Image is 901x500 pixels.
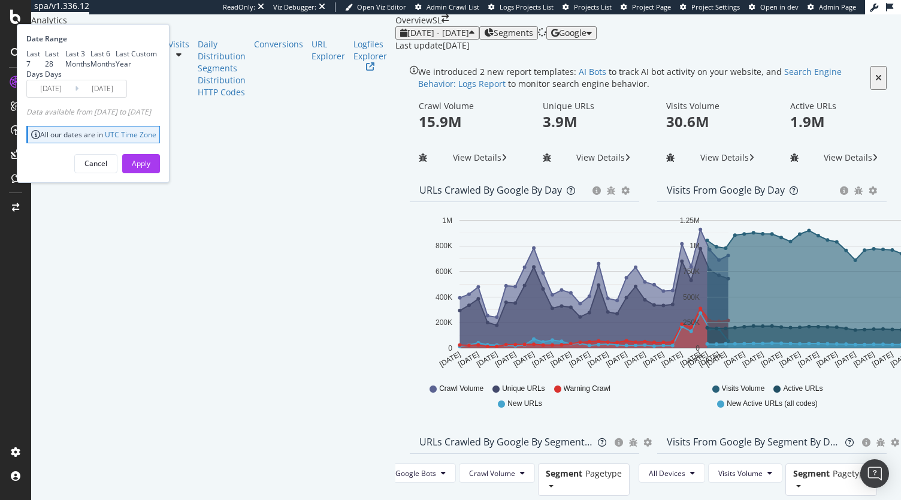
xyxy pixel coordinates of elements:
[438,350,462,369] text: [DATE]
[741,350,765,369] text: [DATE]
[198,62,246,86] a: Segments Distribution
[790,153,799,162] div: bug
[564,384,610,394] span: Warning Crawl
[419,112,507,132] p: 15.9M
[607,186,615,195] div: bug
[453,152,501,163] span: View Details
[667,436,840,448] div: Visits from Google By Segment By Day
[31,129,156,140] div: All our dates are in
[778,350,802,369] text: [DATE]
[273,2,316,12] div: Viz Debugger:
[122,154,160,173] button: Apply
[604,350,628,369] text: [DATE]
[546,468,582,479] span: Segment
[639,463,705,483] button: All Devices
[586,350,610,369] text: [DATE]
[375,463,456,483] button: All Google Bots
[722,384,765,394] span: Visits Volume
[507,399,542,409] span: New URLs
[840,186,848,195] div: circle-info
[502,384,545,394] span: Unique URLs
[26,34,157,44] div: Date Range
[469,468,515,478] span: Crawl Volume
[500,2,554,11] span: Logs Projects List
[531,350,555,369] text: [DATE]
[666,112,754,132] p: 30.6M
[65,49,90,69] div: Last 3 Months
[254,38,303,50] a: Conversions
[312,38,345,62] a: URL Explorer
[198,86,246,98] a: HTTP Codes
[198,38,246,62] div: Daily Distribution
[345,2,406,12] a: Open Viz Editor
[419,212,755,378] svg: A chart.
[760,350,784,369] text: [DATE]
[419,436,593,448] div: URLs Crawled by Google By Segment By Day
[407,27,469,38] span: [DATE] - [DATE]
[615,438,623,447] div: circle-info
[680,2,740,12] a: Project Settings
[439,384,483,394] span: Crawl Volume
[448,344,452,353] text: 0
[632,2,671,11] span: Project Page
[833,468,869,479] span: Pagetype
[168,38,189,50] div: Visits
[621,186,630,195] div: gear
[132,158,150,168] div: Apply
[667,184,785,196] div: Visits from Google by day
[690,242,700,250] text: 1M
[488,2,554,12] a: Logs Projects List
[543,112,631,132] p: 3.9M
[696,344,700,353] text: 0
[683,318,700,327] text: 250K
[45,49,65,79] div: Last 28 Days
[494,350,518,369] text: [DATE]
[415,2,479,12] a: Admin Crawl List
[433,14,442,26] div: SL
[579,66,606,77] a: AI Bots
[443,40,470,52] div: [DATE]
[727,399,817,409] span: New Active URLs (all codes)
[815,350,839,369] text: [DATE]
[395,26,479,40] button: [DATE] - [DATE]
[559,27,586,38] span: Google
[436,267,452,276] text: 600K
[683,267,700,276] text: 750K
[84,158,107,168] div: Cancel
[563,2,612,12] a: Projects List
[90,49,116,69] div: Last 6 Months
[643,438,652,447] div: gear
[852,350,876,369] text: [DATE]
[459,463,535,483] button: Crawl Volume
[685,350,709,369] text: [DATE]
[105,129,156,140] a: UTC Time Zone
[666,153,675,162] div: bug
[891,438,899,447] div: gear
[494,28,533,38] span: Segments
[436,242,452,250] text: 800K
[419,101,507,112] div: Crawl Volume
[385,468,436,478] span: All Google Bots
[395,40,470,52] div: Last update
[629,438,637,447] div: bug
[418,66,870,90] div: We introduced 2 new report templates: to track AI bot activity on your website, and to monitor se...
[442,216,452,225] text: 1M
[722,350,746,369] text: [DATE]
[797,350,821,369] text: [DATE]
[623,350,647,369] text: [DATE]
[26,49,45,79] div: Last 7 Days
[862,438,870,447] div: circle-info
[876,438,885,447] div: bug
[479,26,538,40] button: Segments
[131,49,157,59] div: Custom
[116,49,131,69] div: Last Year
[456,350,480,369] text: [DATE]
[576,152,625,163] span: View Details
[436,318,452,327] text: 200K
